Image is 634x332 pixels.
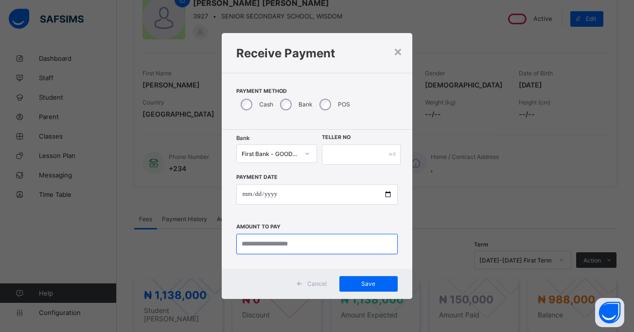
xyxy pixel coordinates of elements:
label: Payment Date [236,174,278,180]
label: Amount to pay [236,224,281,230]
div: × [393,43,403,59]
span: Bank [236,135,249,141]
span: Payment Method [236,88,397,94]
span: Save [347,280,390,287]
span: Cancel [307,280,327,287]
label: POS [338,101,350,108]
div: First Bank - GOOD SHEPHERD SCHOOLS [242,150,299,157]
label: Bank [299,101,313,108]
button: Open asap [595,298,624,327]
h1: Receive Payment [236,46,397,60]
label: Cash [259,101,273,108]
label: Teller No [322,134,351,140]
